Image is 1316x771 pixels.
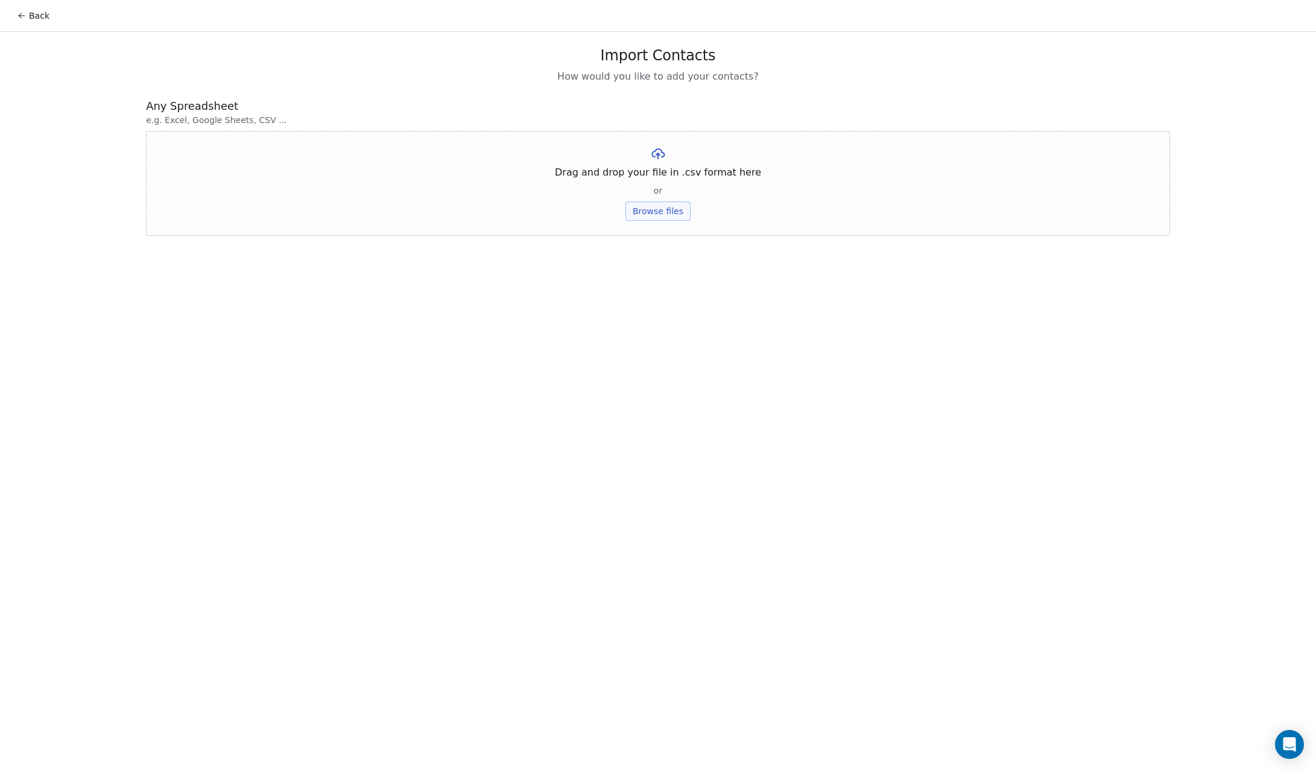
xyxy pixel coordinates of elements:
button: Browse files [625,201,691,221]
span: or [654,185,662,197]
span: Import Contacts [601,46,716,65]
span: Any Spreadsheet [146,98,1170,114]
span: e.g. Excel, Google Sheets, CSV ... [146,114,1170,126]
div: Open Intercom Messenger [1275,730,1304,759]
span: Drag and drop your file in .csv format here [555,165,761,180]
span: How would you like to add your contacts? [557,69,759,84]
button: Back [10,5,57,27]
